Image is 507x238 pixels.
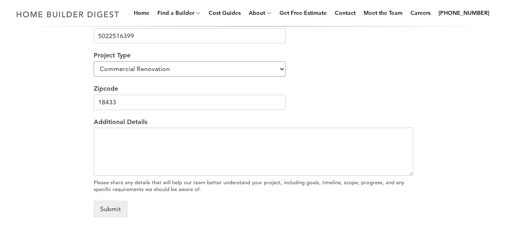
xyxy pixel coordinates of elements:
button: Submit [94,201,127,217]
label: Project Type [94,51,413,60]
iframe: Drift Widget Chat Controller [467,198,497,228]
label: Additional Details [94,118,413,126]
div: Please share any details that will help our team better understand your project, including goals,... [94,179,413,193]
label: Zipcode [94,85,413,93]
img: Home Builder Digest [13,6,123,22]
